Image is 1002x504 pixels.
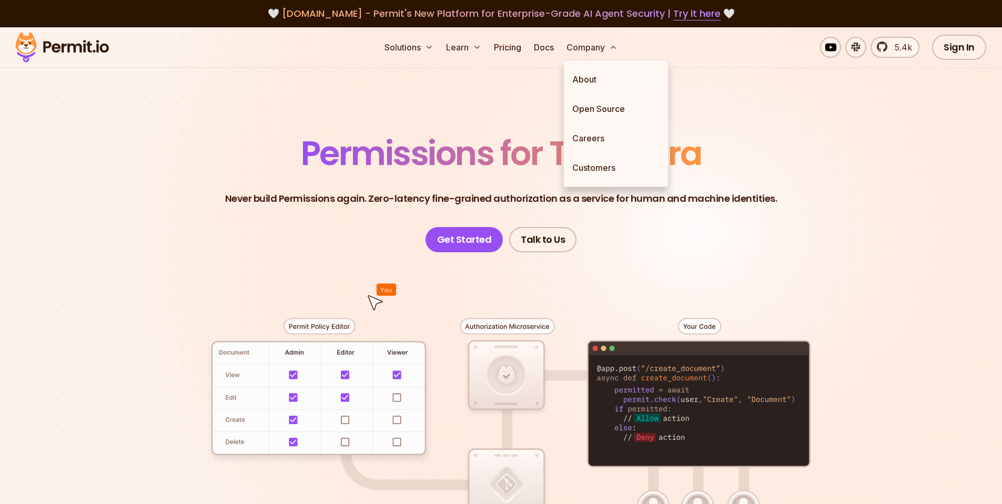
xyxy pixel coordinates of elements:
[442,37,485,58] button: Learn
[888,41,912,54] span: 5.4k
[282,7,721,20] span: [DOMAIN_NAME] - Permit's New Platform for Enterprise-Grade AI Agent Security |
[509,227,576,252] a: Talk to Us
[530,37,558,58] a: Docs
[562,37,622,58] button: Company
[932,35,986,60] a: Sign In
[25,6,977,21] div: 🤍 🤍
[380,37,438,58] button: Solutions
[564,94,668,124] a: Open Source
[673,7,721,20] a: Try it here
[564,153,668,182] a: Customers
[225,191,777,206] p: Never build Permissions again. Zero-latency fine-grained authorization as a service for human and...
[301,130,702,177] span: Permissions for The AI Era
[564,65,668,94] a: About
[490,37,525,58] a: Pricing
[564,124,668,153] a: Careers
[11,29,114,65] img: Permit logo
[426,227,503,252] a: Get Started
[871,37,919,58] a: 5.4k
